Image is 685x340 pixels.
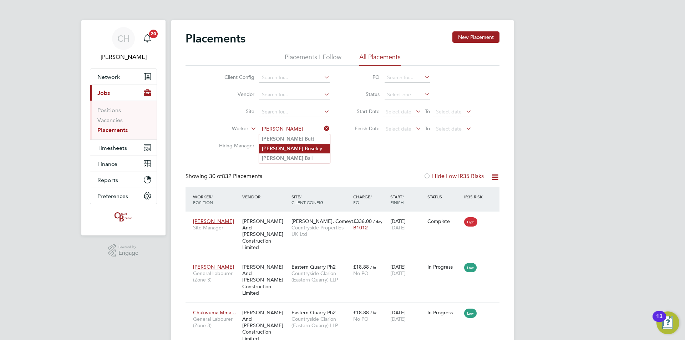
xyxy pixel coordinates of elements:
[385,73,430,83] input: Search for...
[113,211,134,223] img: oneillandbrennan-logo-retina.png
[97,177,118,183] span: Reports
[291,264,336,270] span: Eastern Quarry Ph2
[305,146,308,152] b: B
[259,134,330,144] li: utt
[186,173,264,180] div: Showing
[427,264,461,270] div: In Progress
[390,224,406,231] span: [DATE]
[389,260,426,280] div: [DATE]
[359,53,401,66] li: All Placements
[464,263,477,272] span: Low
[108,244,139,258] a: Powered byEngage
[97,161,117,167] span: Finance
[213,91,254,97] label: Vendor
[305,136,308,142] b: B
[656,311,679,334] button: Open Resource Center, 13 new notifications
[291,218,358,224] span: [PERSON_NAME], Comeyt…
[193,270,239,283] span: General Labourer (Zone 3)
[240,214,290,254] div: [PERSON_NAME] And [PERSON_NAME] Construction Limited
[97,73,120,80] span: Network
[186,31,245,46] h2: Placements
[370,264,376,270] span: / hr
[213,142,254,149] label: Hiring Manager
[81,20,166,235] nav: Main navigation
[390,270,406,276] span: [DATE]
[191,260,499,266] a: [PERSON_NAME]General Labourer (Zone 3)[PERSON_NAME] And [PERSON_NAME] Construction LimitedEastern...
[291,270,350,283] span: Countryside Clarion (Eastern Quarry) LLP
[90,140,157,156] button: Timesheets
[97,193,128,199] span: Preferences
[209,173,222,180] span: 30 of
[259,153,330,163] li: all
[90,85,157,101] button: Jobs
[423,173,484,180] label: Hide Low IR35 Risks
[209,173,262,180] span: 832 Placements
[117,34,130,43] span: CH
[118,250,138,256] span: Engage
[193,194,213,205] span: / Position
[213,108,254,115] label: Site
[347,108,380,115] label: Start Date
[207,125,248,132] label: Worker
[353,194,372,205] span: / PO
[386,126,411,132] span: Select date
[90,172,157,188] button: Reports
[90,156,157,172] button: Finance
[193,218,234,224] span: [PERSON_NAME]
[385,90,430,100] input: Select one
[291,316,350,329] span: Countryside Clarion (Eastern Quarry) LLP
[285,53,341,66] li: Placements I Follow
[259,73,330,83] input: Search for...
[191,190,240,209] div: Worker
[262,155,303,161] b: [PERSON_NAME]
[423,124,432,133] span: To
[149,30,158,38] span: 20
[259,107,330,117] input: Search for...
[353,264,369,270] span: £18.88
[390,194,404,205] span: / Finish
[213,74,254,80] label: Client Config
[259,90,330,100] input: Search for...
[426,190,463,203] div: Status
[464,217,477,227] span: High
[97,127,128,133] a: Placements
[427,309,461,316] div: In Progress
[118,244,138,250] span: Powered by
[291,224,350,237] span: Countryside Properties UK Ltd
[389,306,426,326] div: [DATE]
[240,260,290,300] div: [PERSON_NAME] And [PERSON_NAME] Construction Limited
[353,224,368,231] span: B1012
[291,194,323,205] span: / Client Config
[347,125,380,132] label: Finish Date
[90,27,157,61] a: CH[PERSON_NAME]
[353,270,369,276] span: No PO
[90,188,157,204] button: Preferences
[436,108,462,115] span: Select date
[90,69,157,85] button: Network
[140,27,154,50] a: 20
[259,124,330,134] input: Search for...
[436,126,462,132] span: Select date
[656,316,663,326] div: 13
[193,224,239,231] span: Site Manager
[97,117,123,123] a: Vacancies
[97,107,121,113] a: Positions
[262,136,303,142] b: [PERSON_NAME]
[259,144,330,153] li: oseley
[193,316,239,329] span: General Labourer (Zone 3)
[347,74,380,80] label: PO
[291,309,336,316] span: Eastern Quarry Ph2
[353,309,369,316] span: £18.88
[240,190,290,203] div: Vendor
[462,190,487,203] div: IR35 Risk
[305,155,308,161] b: B
[193,309,236,316] span: Chukwuma Mma…
[191,214,499,220] a: [PERSON_NAME]Site Manager[PERSON_NAME] And [PERSON_NAME] Construction Limited[PERSON_NAME], Comey...
[452,31,499,43] button: New Placement
[464,309,477,318] span: Low
[423,107,432,116] span: To
[290,190,351,209] div: Site
[347,91,380,97] label: Status
[389,190,426,209] div: Start
[97,144,127,151] span: Timesheets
